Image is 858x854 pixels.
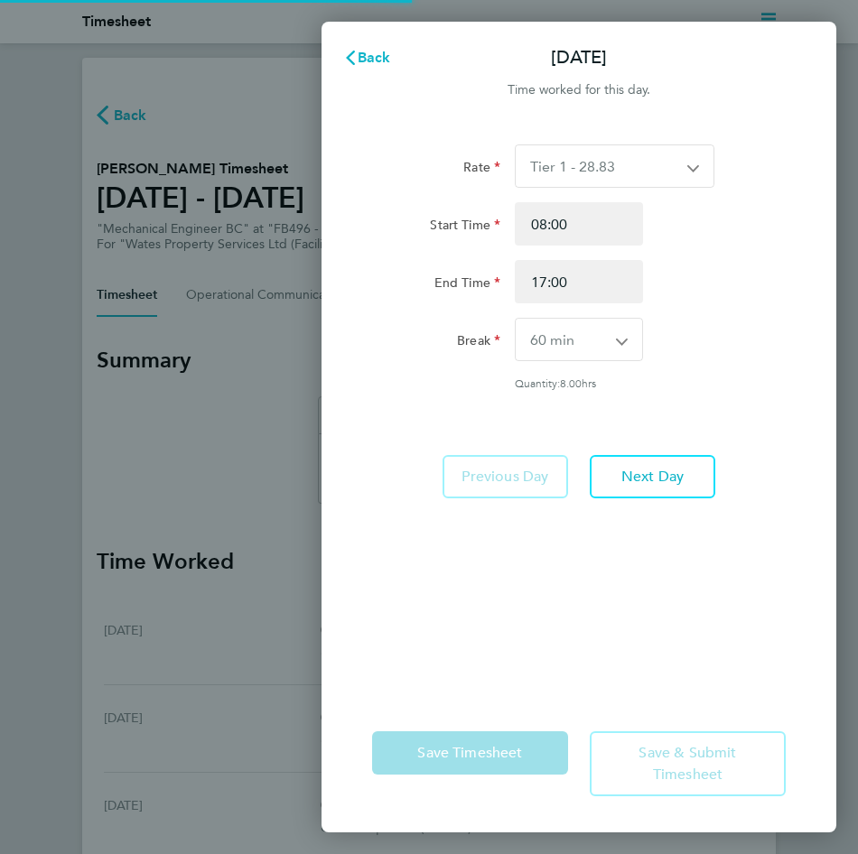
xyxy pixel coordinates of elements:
[621,468,684,486] span: Next Day
[322,79,836,101] div: Time worked for this day.
[358,49,391,66] span: Back
[551,45,607,70] p: [DATE]
[463,159,500,181] label: Rate
[515,260,643,303] input: E.g. 18:00
[434,274,500,296] label: End Time
[590,455,715,498] button: Next Day
[560,376,582,390] span: 8.00
[457,332,500,354] label: Break
[430,217,500,238] label: Start Time
[325,40,409,76] button: Back
[515,202,643,246] input: E.g. 08:00
[515,376,714,390] div: Quantity: hrs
